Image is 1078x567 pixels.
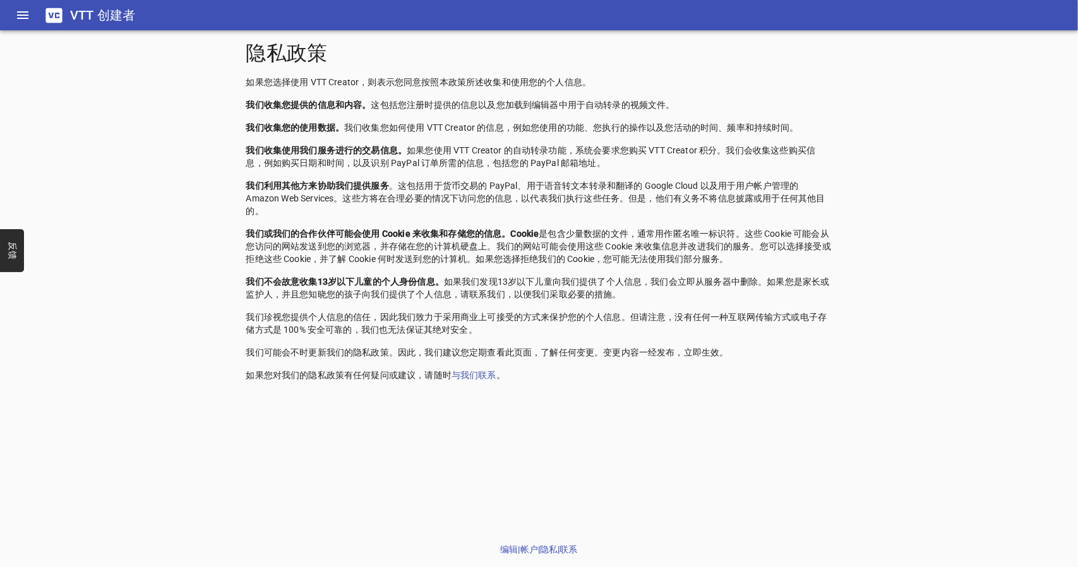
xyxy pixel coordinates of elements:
[540,544,558,554] a: 隐私
[371,100,675,110] font: 这包括您注册时提供的信息以及您加载到编辑器中用于自动转录的视频文件。
[246,181,825,216] font: 。这包括用于货币交易的 PayPal、用于语音转文本转录和翻译的 Google Cloud 以及用于用户帐户管理的 Amazon Web Services。这些方将在合理必要的情况下访问您的信息...
[452,370,496,380] a: 与我们联系
[560,544,577,554] a: 联系
[500,544,518,554] a: 编辑
[246,122,345,133] font: 我们收集您的使用数据。
[538,544,540,554] font: |
[8,242,18,260] font: 反馈
[246,277,830,299] font: 如果我们发现13岁以下儿童向我们提供了个人信息，我们会立即从服务器中删除。如果您是家长或监护人，并且您知晓您的孩子向我们提供了个人信息，请联系我们，以便我们采取必要的措施。
[70,8,135,23] font: VTT 创建者
[246,41,328,65] font: 隐私政策
[518,544,520,554] font: |
[246,145,407,155] font: 我们收集使用我们服务进行的交易信息。
[246,229,539,239] font: 我们或我们的合作伙伴可能会使用 Cookie 来收集和存储您的信息。Cookie
[496,370,505,380] font: 。
[558,544,560,554] font: |
[246,100,371,110] font: 我们收集您提供的信息和内容。
[246,347,729,357] font: 我们可能会不时更新我们的隐私政策。因此，我们建议您定期查看此页面，了解任何变更。变更内容一经发布，立即生效。
[246,312,827,335] font: 我们珍视您提供个人信息的信任，因此我们致力于采用商业上可接受的方式来保护您的个人信息。但请注意，没有任何一种互联网传输方式或电子存储方式是 100% 安全可靠的，我们也无法保证其绝对安全。
[344,122,799,133] font: 我们收集您如何使用 VTT Creator 的信息，例如您使用的功能、您执行的操作以及您活动的时间、频率和持续时间。
[246,145,816,168] font: 如果您使用 VTT Creator 的自动转录功能，系统会要求您购买 VTT Creator 积分。我们会收集这些购买信息，例如购买日期和时间，以及识别 PayPal 订单所需的信息，包括您的 ...
[246,229,832,264] font: 是包含少量数据的文件，通常用作匿名唯一标识符。这些 Cookie 可能会从您访问的网站发送到您的浏览器，并存储在您的计算机硬盘上。我们的网站可能会使用这些 Cookie 来收集信息并改进我们的服...
[246,181,389,191] font: 我们利用其他方来协助我们提供服务
[520,544,538,554] a: 帐户
[246,77,592,87] font: 如果您选择使用 VTT Creator，则表示您同意按照本政策所述收集和使用您的个人信息。
[246,370,452,380] font: 如果您对我们的隐私政策有任何疑问或建议，请随时
[246,277,444,287] font: 我们不会故意收集13岁以下儿童的个人身份信息。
